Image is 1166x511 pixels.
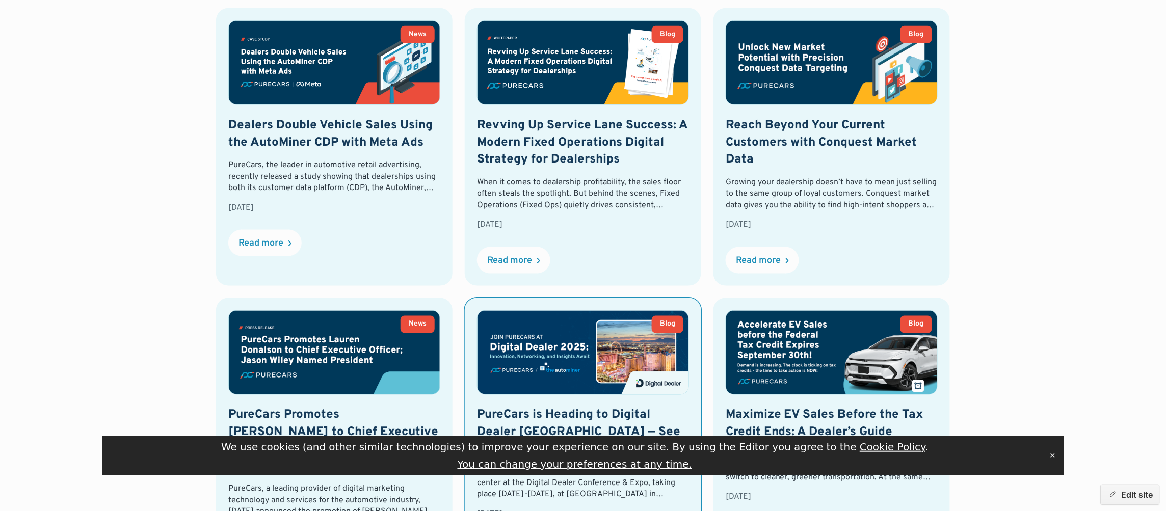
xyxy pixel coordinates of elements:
[221,441,929,453] span: We use cookies (and other similar technologies) to improve your experience on our site. By using ...
[726,177,938,211] div: Growing your dealership doesn’t have to mean just selling to the same group of loyal customers. C...
[909,321,924,328] div: Blog
[726,407,938,441] h2: Maximize EV Sales Before the Tax Credit Ends: A Dealer’s Guide
[477,407,689,459] h2: PureCars is Heading to Digital Dealer [GEOGRAPHIC_DATA] — See You There!
[713,8,950,286] a: BlogReach Beyond Your Current Customers with Conquest Market DataGrowing your dealership doesn’t ...
[736,256,781,265] div: Read more
[458,457,693,471] button: You can change your preferences at any time.
[477,117,689,169] h2: Revving Up Service Lane Success: A Modern Fixed Operations Digital Strategy for Dealerships
[228,407,440,475] h2: PureCars Promotes [PERSON_NAME] to Chief Executive Officer; [PERSON_NAME] Named President
[238,239,283,248] div: Read more
[909,31,924,38] div: Blog
[726,117,938,169] h2: Reach Beyond Your Current Customers with Conquest Market Data
[860,441,925,453] a: Cookie Policy
[409,321,427,328] div: News
[228,202,440,213] div: [DATE]
[1101,485,1160,505] button: Edit site
[1046,448,1060,463] button: Close
[228,117,440,151] h2: Dealers Double Vehicle Sales Using the AutoMiner CDP with Meta Ads
[660,31,675,38] div: Blog
[228,159,440,194] div: PureCars, the leader in automotive retail advertising, recently released a study showing that dea...
[465,8,701,286] a: BlogRevving Up Service Lane Success: A Modern Fixed Operations Digital Strategy for DealershipsWh...
[487,256,532,265] div: Read more
[660,321,675,328] div: Blog
[726,219,938,230] div: [DATE]
[216,8,453,286] a: NewsDealers Double Vehicle Sales Using the AutoMiner CDP with Meta AdsPureCars, the leader in aut...
[477,219,689,230] div: [DATE]
[409,31,427,38] div: News
[726,492,938,503] div: [DATE]
[477,177,689,211] div: When it comes to dealership profitability, the sales floor often steals the spotlight. But behind...
[477,467,689,501] div: We’re excited to announce that PureCars will be front and center at the Digital Dealer Conference...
